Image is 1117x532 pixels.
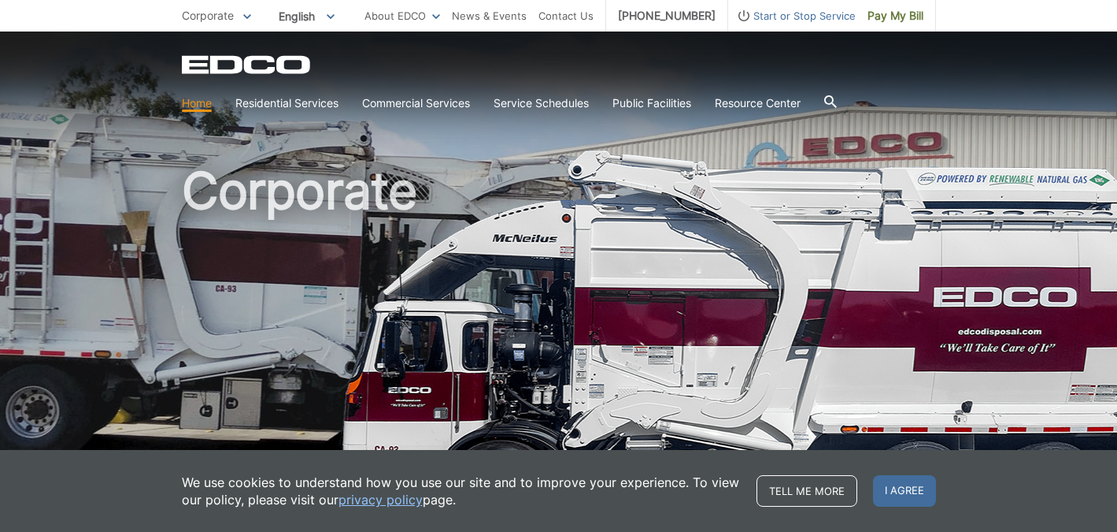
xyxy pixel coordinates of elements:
a: Commercial Services [362,95,470,112]
a: Home [182,95,212,112]
a: Resource Center [715,95,801,112]
a: Service Schedules [494,95,589,112]
a: EDCD logo. Return to the homepage. [182,55,313,74]
h1: Corporate [182,166,936,512]
a: Contact Us [538,7,594,24]
a: Residential Services [235,95,338,112]
p: We use cookies to understand how you use our site and to improve your experience. To view our pol... [182,474,741,508]
a: Tell me more [756,475,857,507]
a: About EDCO [364,7,440,24]
span: Corporate [182,9,234,22]
a: Public Facilities [612,95,691,112]
a: News & Events [452,7,527,24]
span: English [267,3,346,29]
span: I agree [873,475,936,507]
a: privacy policy [338,491,423,508]
span: Pay My Bill [867,7,923,24]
